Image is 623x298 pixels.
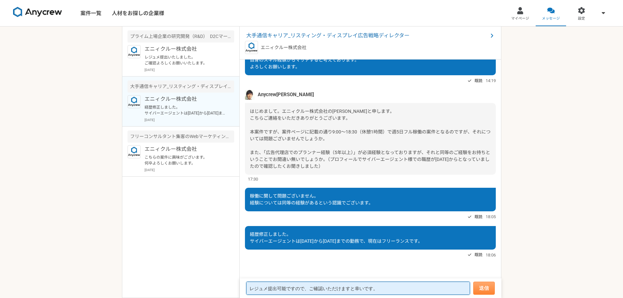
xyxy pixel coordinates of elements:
[475,213,482,221] span: 既読
[246,282,470,295] textarea: レジュメ提出可能ですので、ご確認いただけますと幸いです。
[486,252,496,258] span: 18:06
[261,44,306,51] p: エニィクルー株式会社
[145,54,225,66] p: レジュメ提出いたしました。 ご確認よろしくお願いいたします。
[128,80,234,93] div: 大手通信キャリア_リスティング・ディスプレイ広告戦略ディレクター
[473,282,495,295] button: 送信
[475,77,482,85] span: 既読
[511,16,529,21] span: マイページ
[128,95,141,108] img: logo_text_blue_01.png
[128,45,141,58] img: logo_text_blue_01.png
[578,16,585,21] span: 設定
[542,16,560,21] span: メッセージ
[250,193,373,205] span: 稼働に関して問題ございません。 経験については同等の経験があるという認識でございます。
[486,78,496,84] span: 14:19
[245,90,255,100] img: naoya%E3%81%AE%E3%82%B3%E3%83%92%E3%82%9A%E3%83%BC.jpeg
[13,7,62,17] img: 8DqYSo04kwAAAAASUVORK5CYII=
[145,95,225,103] p: エニィクルー株式会社
[145,67,234,72] p: [DATE]
[145,117,234,122] p: [DATE]
[486,214,496,220] span: 18:05
[145,45,225,53] p: エニィクルー株式会社
[128,30,234,43] div: プライム上場企業の研究開発（R&D） D2Cマーケティング施策の実行・改善
[258,91,314,98] span: Anycrew[PERSON_NAME]
[475,251,482,259] span: 既読
[145,167,234,172] p: [DATE]
[145,104,225,116] p: 経歴修正しました。 サイバーエージェントは[DATE]から[DATE]までの勤務で、現在はフリーランスです。
[128,131,234,143] div: フリーコンサルタント集客のWebマーケティング（広告運用など）
[248,176,258,182] span: 17:30
[128,145,141,158] img: logo_text_blue_01.png
[250,109,491,169] span: はじめまして。エニィクルー株式会社の[PERSON_NAME]と申します。 こちらご連絡をいただきありがとうございます。 本案件ですが、案件ページに記載の通り9:00～18:30（休憩1時間）で...
[245,41,258,54] img: logo_text_blue_01.png
[250,232,423,244] span: 経歴修正しました。 サイバーエージェントは[DATE]から[DATE]までの勤務で、現在はフリーランスです。
[250,44,359,69] span: はじめまして。 こちらの案件に興味がございます。 自身のスキル経験からマッチすると考えております。 よろしくお願いします。
[145,145,225,153] p: エニィクルー株式会社
[246,32,488,40] span: 大手通信キャリア_リスティング・ディスプレイ広告戦略ディレクター
[145,154,225,166] p: こちらの案件に興味がございます。 何卒よろしくお願いします。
